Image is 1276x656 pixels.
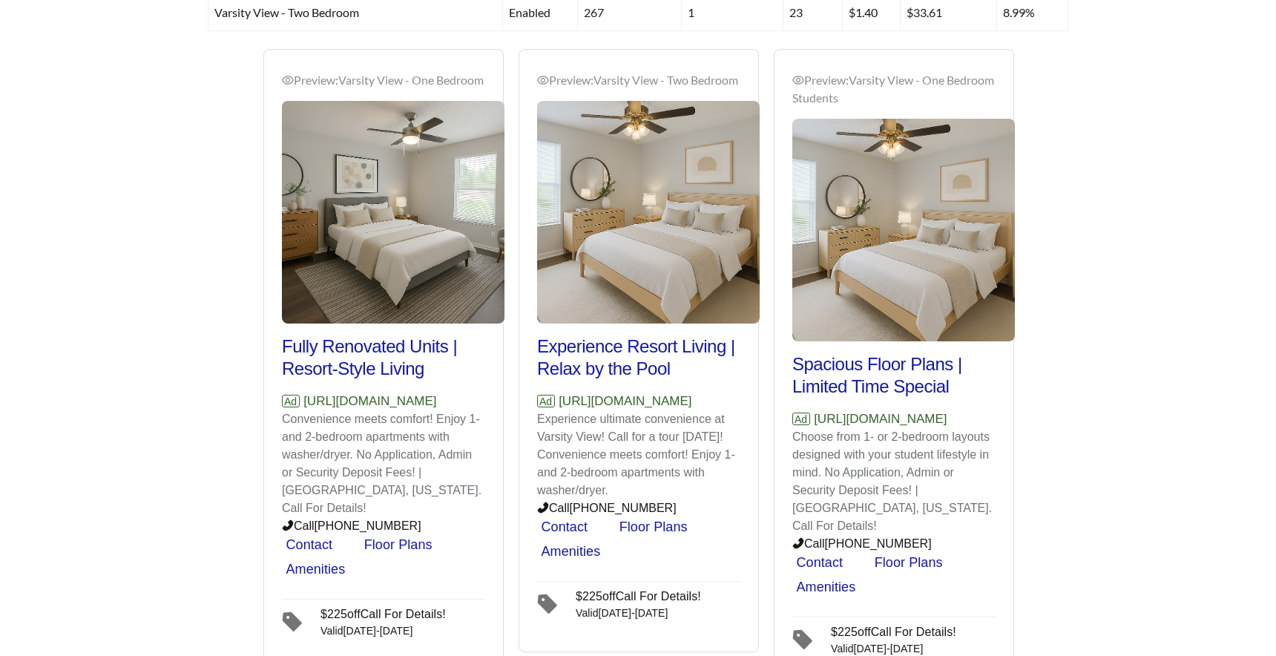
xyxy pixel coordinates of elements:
a: Amenities [796,580,855,594]
span: eye [537,74,549,86]
div: Valid [DATE] - [DATE] [320,620,446,637]
a: Contact [541,519,588,534]
span: phone [792,537,804,549]
div: Valid [DATE] - [DATE] [576,602,701,619]
span: Varsity View - Two Bedroom [214,5,359,19]
span: tag [537,585,570,623]
span: Ad [792,413,810,425]
p: [URL][DOMAIN_NAME] [282,392,485,411]
a: $225offCall For Details!Valid[DATE]-[DATE] [282,599,485,643]
span: eye [792,74,804,86]
span: tag [282,603,315,641]
a: Contact [286,537,332,552]
p: [URL][DOMAIN_NAME] [537,392,740,411]
div: $ 225 off Call For Details! [320,609,446,620]
div: Valid [DATE] - [DATE] [831,637,956,655]
p: [URL][DOMAIN_NAME] [792,410,996,429]
a: Contact [796,555,843,570]
span: Ad [537,395,555,407]
a: Amenities [541,544,600,559]
img: Preview_Varsity View - One Bedroom Students [792,119,1015,341]
div: Preview: Varsity View - One Bedroom Students [792,71,996,107]
h2: Experience Resort Living | Relax by the Pool [537,335,740,380]
div: Preview: Varsity View - Two Bedroom [537,71,740,89]
a: $225offCall For Details!Valid[DATE]-[DATE] [537,581,740,625]
div: $ 225 off Call For Details! [576,591,701,602]
p: Convenience meets comfort! Enjoy 1- and 2-bedroom apartments with washer/dryer. No Application, A... [282,410,485,517]
div: $ 225 off Call For Details! [831,626,956,637]
p: Call [PHONE_NUMBER] [282,517,485,535]
h2: Fully Renovated Units | Resort-Style Living [282,335,485,380]
a: Floor Plans [875,555,943,570]
span: enabled [509,5,550,19]
a: Floor Plans [364,537,433,552]
a: Amenities [286,562,345,577]
h2: Spacious Floor Plans | Limited Time Special [792,353,996,398]
div: Preview: Varsity View - One Bedroom [282,71,485,89]
span: Ad [282,395,300,407]
img: Preview_Varsity View - One Bedroom [282,101,504,324]
p: Experience ultimate convenience at Varsity View! Call for a tour [DATE]! Convenience meets comfor... [537,410,740,499]
a: Floor Plans [619,519,688,534]
p: Call [PHONE_NUMBER] [792,535,996,553]
p: Choose from 1- or 2-bedroom layouts designed with your student lifestyle in mind. No Application,... [792,428,996,535]
span: phone [282,519,294,531]
span: phone [537,502,549,514]
img: Preview_Varsity View - Two Bedroom [537,101,760,324]
p: Call [PHONE_NUMBER] [537,499,740,517]
span: eye [282,74,294,86]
